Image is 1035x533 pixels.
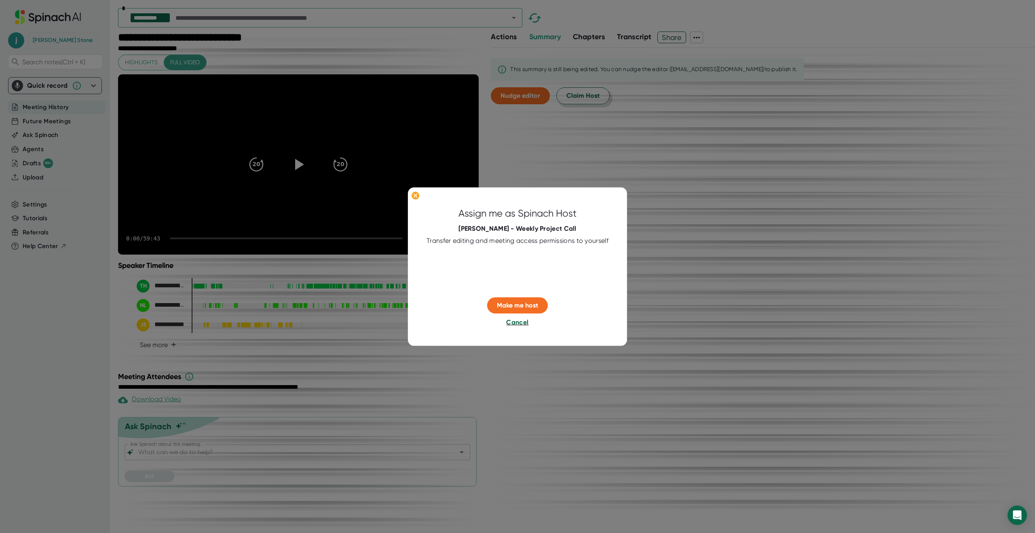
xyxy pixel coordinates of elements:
[506,318,528,327] button: Cancel
[1008,506,1027,525] div: Open Intercom Messenger
[458,225,577,233] div: [PERSON_NAME] - Weekly Project Call
[506,318,528,326] span: Cancel
[497,301,538,309] span: Make me host
[487,297,548,314] button: Make me host
[427,237,608,245] div: Transfer editing and meeting access permissions to yourself
[458,206,577,221] div: Assign me as Spinach Host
